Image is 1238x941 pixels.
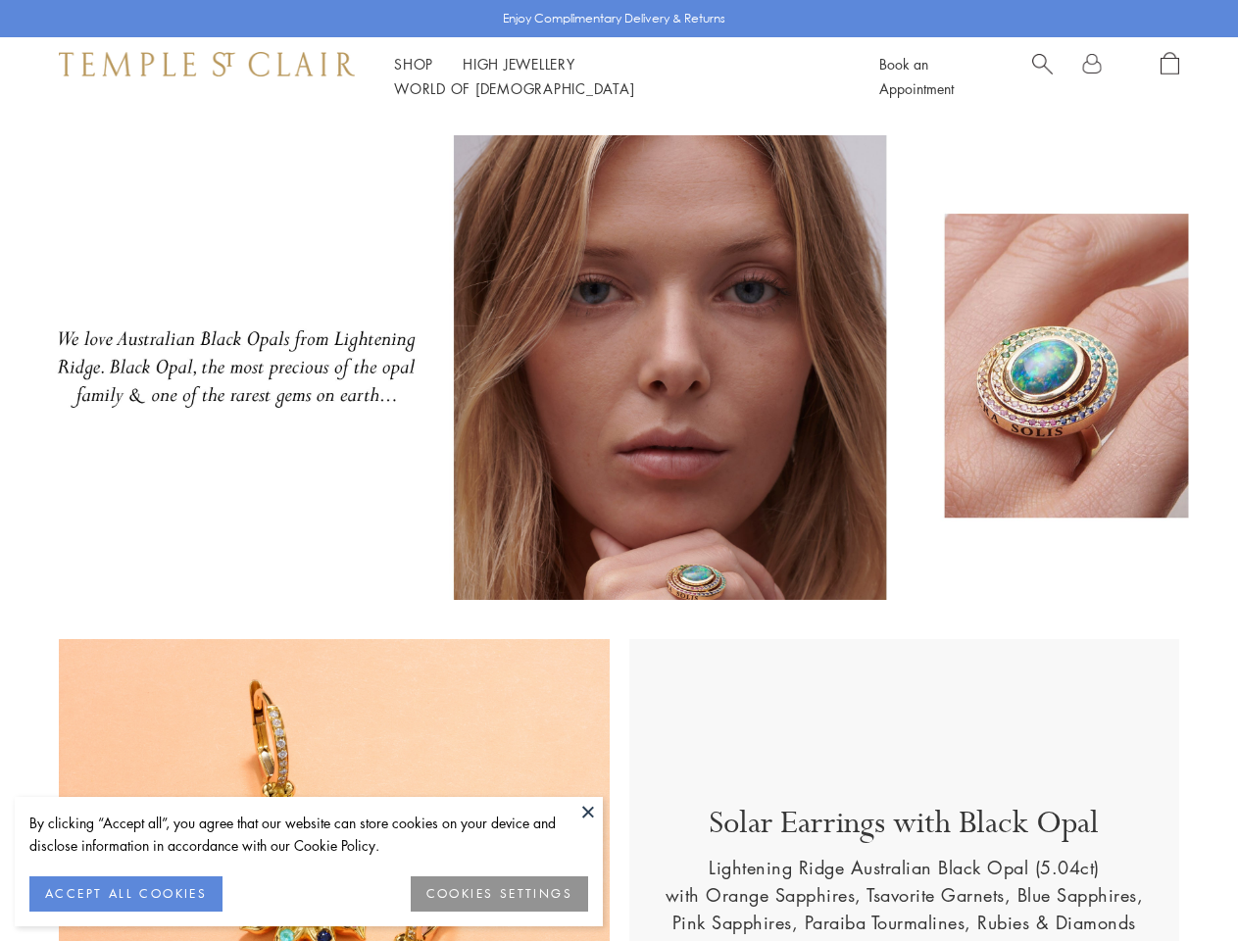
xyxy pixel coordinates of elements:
div: By clicking “Accept all”, you agree that our website can store cookies on your device and disclos... [29,812,588,857]
p: Solar Earrings with Black Opal [709,803,1099,854]
nav: Main navigation [394,52,835,101]
p: with Orange Sapphires, Tsavorite Garnets, Blue Sapphires, Pink Sapphires, Paraiba Tourmalines, Ru... [659,881,1149,936]
p: Lightening Ridge Australian Black Opal (5.04ct) [709,854,1100,881]
a: Search [1032,52,1053,101]
img: Temple St. Clair [59,52,355,75]
button: COOKIES SETTINGS [411,876,588,912]
button: ACCEPT ALL COOKIES [29,876,223,912]
a: Book an Appointment [879,54,954,98]
a: Open Shopping Bag [1161,52,1179,101]
p: Enjoy Complimentary Delivery & Returns [503,9,725,28]
a: ShopShop [394,54,433,74]
a: World of [DEMOGRAPHIC_DATA]World of [DEMOGRAPHIC_DATA] [394,78,634,98]
a: High JewelleryHigh Jewellery [463,54,575,74]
